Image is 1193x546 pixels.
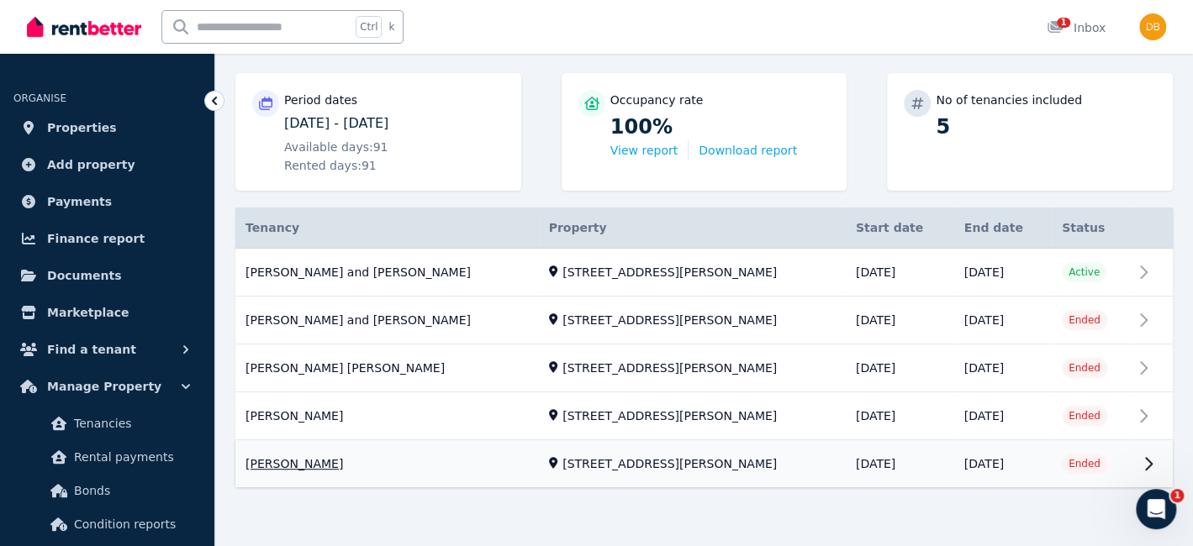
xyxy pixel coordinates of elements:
[245,219,299,236] span: Tenancy
[47,228,145,249] span: Finance report
[846,440,954,488] td: [DATE]
[235,345,1173,392] a: View details for Andrew Hee Ju Kim
[954,392,1052,440] td: [DATE]
[74,480,187,501] span: Bonds
[954,344,1052,392] td: [DATE]
[47,155,135,175] span: Add property
[1047,19,1106,36] div: Inbox
[954,297,1052,344] td: [DATE]
[1057,18,1070,28] span: 1
[27,14,141,39] img: RentBetter
[74,514,187,534] span: Condition reports
[1139,13,1166,40] img: Daniel Birmingham
[954,440,1052,488] td: [DATE]
[284,157,377,174] span: Rented days: 91
[20,507,194,541] a: Condition reports
[356,16,382,38] span: Ctrl
[936,113,1156,140] p: 5
[13,370,201,403] button: Manage Property
[235,441,1173,488] a: View details for Tamara Sherriff
[13,148,201,181] a: Add property
[235,393,1173,440] a: View details for Gregory Brigden
[13,111,201,144] a: Properties
[1170,489,1184,502] span: 1
[74,447,187,467] span: Rental payments
[1052,207,1132,249] th: Status
[388,20,394,34] span: k
[74,413,187,433] span: Tenancies
[20,440,194,474] a: Rental payments
[1136,489,1176,529] iframe: Intercom live chat
[846,297,954,344] td: [DATE]
[610,113,831,140] p: 100%
[235,297,1173,344] a: View details for Olivier Plauchu and Therese Le Glatin
[20,407,194,440] a: Tenancies
[846,207,954,249] th: Start date
[20,474,194,507] a: Bonds
[954,207,1052,249] th: End date
[846,344,954,392] td: [DATE]
[47,302,129,323] span: Marketplace
[539,207,846,249] th: Property
[13,92,66,104] span: ORGANISE
[47,192,112,212] span: Payments
[13,296,201,329] a: Marketplace
[699,142,797,159] button: Download report
[235,249,1173,297] a: View details for Imelda Castillo and Danielle Gundayao
[610,142,678,159] button: View report
[13,259,201,292] a: Documents
[284,139,388,155] span: Available days: 91
[846,392,954,440] td: [DATE]
[47,376,161,396] span: Manage Property
[284,113,504,134] p: [DATE] - [DATE]
[610,92,704,108] p: Occupancy rate
[284,92,357,108] p: Period dates
[936,92,1081,108] p: No of tenancies included
[13,222,201,255] a: Finance report
[47,339,136,360] span: Find a tenant
[13,333,201,366] button: Find a tenant
[47,265,122,286] span: Documents
[47,118,117,138] span: Properties
[13,185,201,218] a: Payments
